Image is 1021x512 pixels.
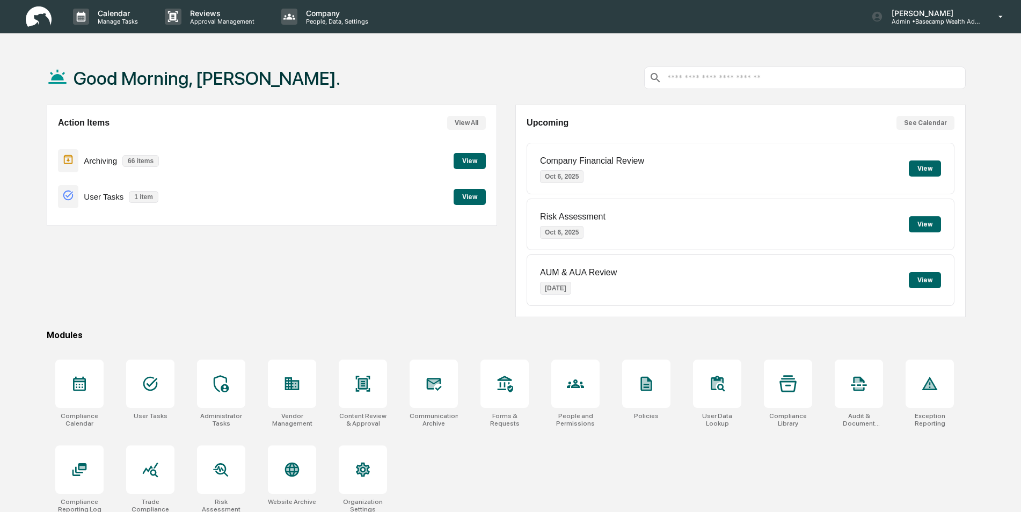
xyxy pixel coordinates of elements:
p: Admin • Basecamp Wealth Advisors [883,18,983,25]
button: View All [447,116,486,130]
button: View [909,160,941,177]
p: User Tasks [84,192,123,201]
a: View [454,191,486,201]
div: User Data Lookup [693,412,741,427]
div: User Tasks [134,412,167,420]
img: logo [26,6,52,27]
button: View [454,153,486,169]
button: See Calendar [896,116,954,130]
div: Compliance Library [764,412,812,427]
p: Oct 6, 2025 [540,170,584,183]
p: Oct 6, 2025 [540,226,584,239]
p: Reviews [181,9,260,18]
div: People and Permissions [551,412,600,427]
p: Archiving [84,156,117,165]
button: View [454,189,486,205]
div: Audit & Document Logs [835,412,883,427]
p: AUM & AUA Review [540,268,617,277]
div: Compliance Calendar [55,412,104,427]
p: Manage Tasks [89,18,143,25]
h2: Action Items [58,118,110,128]
div: Content Review & Approval [339,412,387,427]
p: Company [297,9,374,18]
p: Approval Management [181,18,260,25]
div: Website Archive [268,498,316,506]
a: View [454,155,486,165]
div: Exception Reporting [906,412,954,427]
iframe: Open customer support [987,477,1016,506]
p: Company Financial Review [540,156,644,166]
p: 66 items [122,155,159,167]
h1: Good Morning, [PERSON_NAME]. [74,68,340,89]
button: View [909,216,941,232]
button: View [909,272,941,288]
p: Risk Assessment [540,212,606,222]
div: Modules [47,330,966,340]
div: Vendor Management [268,412,316,427]
div: Forms & Requests [480,412,529,427]
h2: Upcoming [527,118,568,128]
p: [PERSON_NAME] [883,9,983,18]
p: Calendar [89,9,143,18]
p: People, Data, Settings [297,18,374,25]
p: 1 item [129,191,158,203]
div: Policies [634,412,659,420]
p: [DATE] [540,282,571,295]
div: Communications Archive [410,412,458,427]
div: Administrator Tasks [197,412,245,427]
